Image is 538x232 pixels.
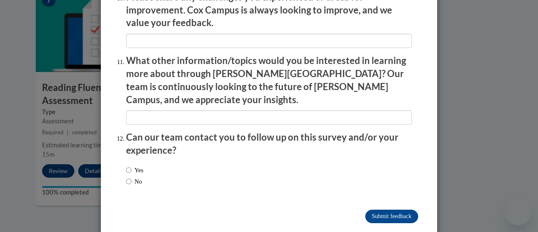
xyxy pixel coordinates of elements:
p: What other information/topics would you be interested in learning more about through [PERSON_NAME... [126,54,412,106]
input: Submit feedback [365,210,418,223]
label: No [126,177,142,186]
input: Yes [126,165,132,175]
input: No [126,177,132,186]
label: Yes [126,165,143,175]
p: Can our team contact you to follow up on this survey and/or your experience? [126,131,412,157]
